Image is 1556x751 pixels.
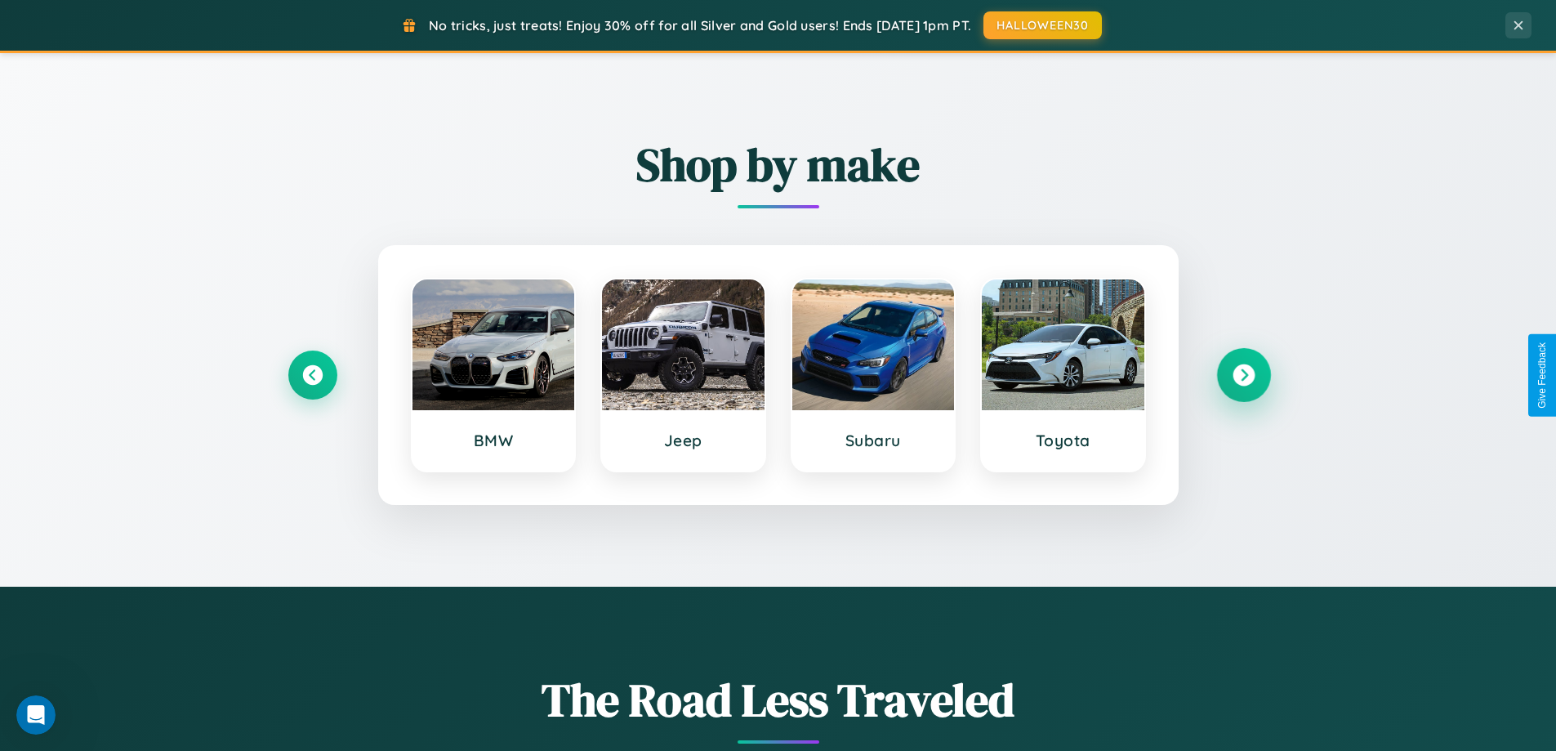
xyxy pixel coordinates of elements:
span: No tricks, just treats! Enjoy 30% off for all Silver and Gold users! Ends [DATE] 1pm PT. [429,17,971,34]
h1: The Road Less Traveled [288,668,1268,731]
iframe: Intercom live chat [16,695,56,735]
h2: Shop by make [288,133,1268,196]
h3: Subaru [809,431,939,450]
h3: Jeep [618,431,748,450]
h3: Toyota [998,431,1128,450]
h3: BMW [429,431,559,450]
button: HALLOWEEN30 [983,11,1102,39]
div: Give Feedback [1536,342,1548,409]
